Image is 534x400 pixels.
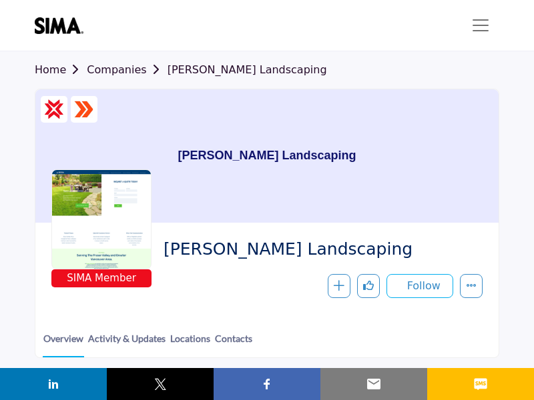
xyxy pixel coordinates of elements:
[35,17,90,34] img: site Logo
[214,331,253,356] a: Contacts
[357,274,380,298] button: Like
[152,376,168,392] img: twitter sharing button
[54,271,149,286] span: SIMA Member
[386,274,453,298] button: Follow
[366,376,382,392] img: email sharing button
[178,89,356,223] h1: [PERSON_NAME] Landscaping
[87,63,167,76] a: Companies
[168,63,327,76] a: [PERSON_NAME] Landscaping
[74,99,94,119] img: ASM Certified
[164,239,473,261] span: Ortega Landscaping
[35,63,87,76] a: Home
[45,376,61,392] img: linkedin sharing button
[87,331,166,356] a: Activity & Updates
[170,331,211,356] a: Locations
[43,331,84,357] a: Overview
[460,274,483,298] button: More details
[259,376,275,392] img: facebook sharing button
[462,12,499,39] button: Toggle navigation
[44,99,64,119] img: CSP Certified
[473,376,489,392] img: sms sharing button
